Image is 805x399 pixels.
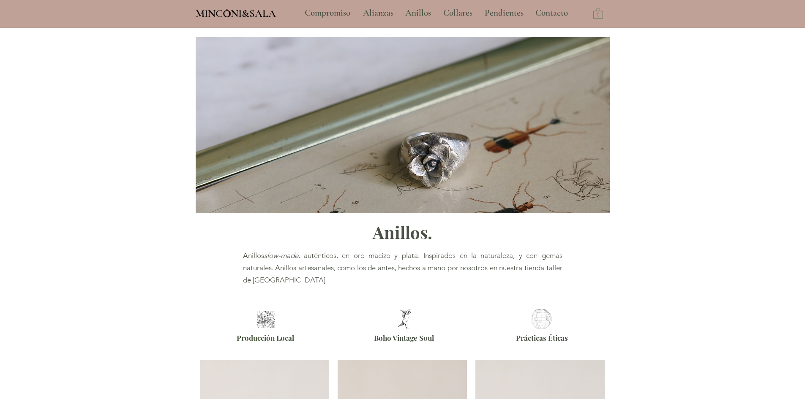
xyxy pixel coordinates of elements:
[282,3,591,24] nav: Sitio
[359,3,398,24] p: Alianzas
[531,3,572,24] p: Contacto
[300,3,355,24] p: Compromiso
[529,3,575,24] a: Contacto
[480,3,528,24] p: Pendientes
[399,3,437,24] a: Anillos
[439,3,477,24] p: Collares
[597,12,600,18] text: 0
[196,7,276,20] span: MINCONI&SALA
[478,3,529,24] a: Pendientes
[593,7,603,19] a: Carrito con 0 ítems
[401,3,435,24] p: Anillos
[196,5,276,19] a: MINCONI&SALA
[224,9,231,17] img: Minconi Sala
[437,3,478,24] a: Collares
[357,3,399,24] a: Alianzas
[298,3,357,24] a: Compromiso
